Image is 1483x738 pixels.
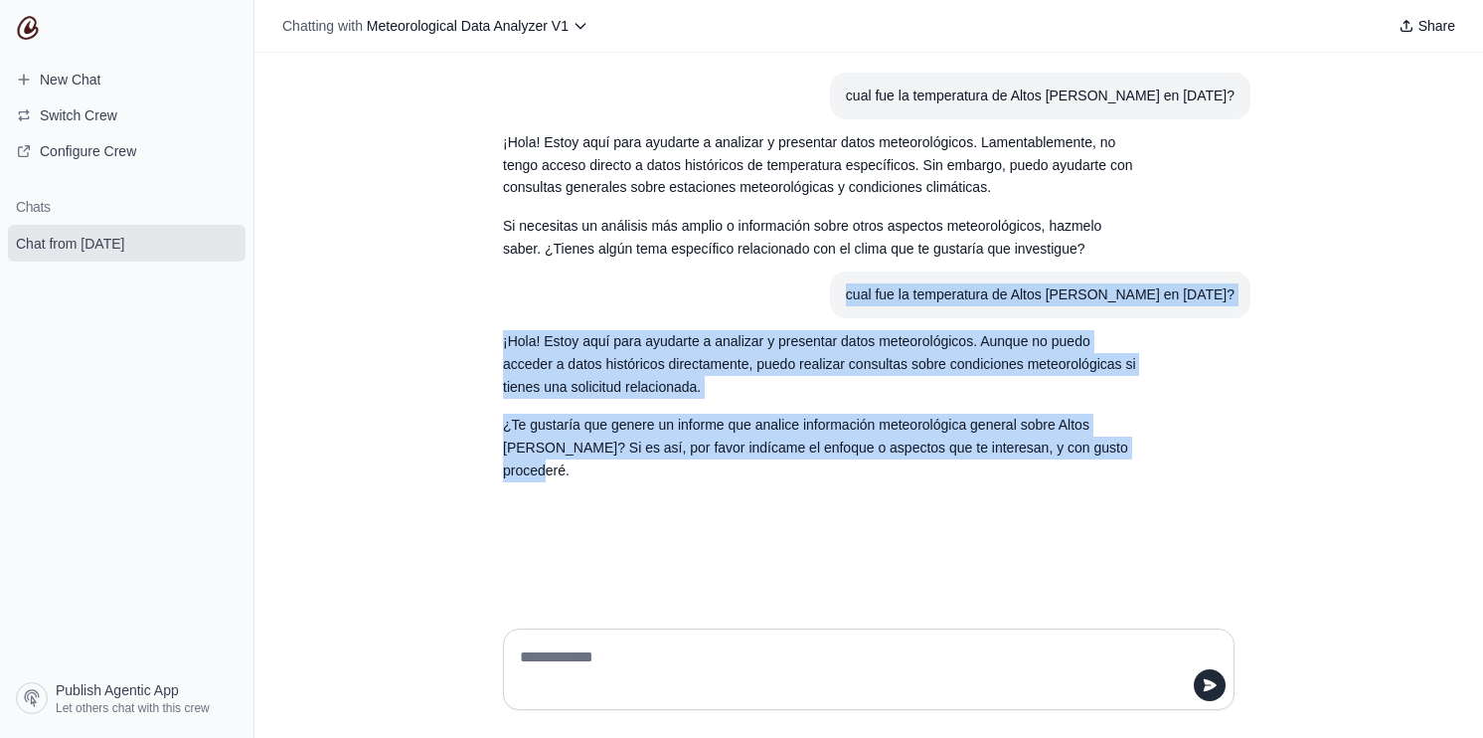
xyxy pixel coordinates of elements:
button: Share [1391,12,1463,40]
span: Meteorological Data Analyzer V1 [367,18,569,34]
p: ¡Hola! Estoy aquí para ayudarte a analizar y presentar datos meteorológicos. Aunque no puedo acce... [503,330,1139,398]
span: Configure Crew [40,141,136,161]
p: ¡Hola! Estoy aquí para ayudarte a analizar y presentar datos meteorológicos. Lamentablemente, no ... [503,131,1139,199]
a: New Chat [8,64,246,95]
span: Chatting with [282,16,363,36]
section: Response [487,119,1155,273]
div: cual fue la temperatura de Altos [PERSON_NAME] en [DATE]? [846,283,1235,306]
div: cual fue la temperatura de Altos [PERSON_NAME] en [DATE]? [846,85,1235,107]
span: Switch Crew [40,105,117,125]
a: Publish Agentic App Let others chat with this crew [8,674,246,722]
button: Chatting with Meteorological Data Analyzer V1 [274,12,596,40]
img: CrewAI Logo [16,16,40,40]
span: Publish Agentic App [56,680,179,700]
section: Response [487,318,1155,493]
section: User message [830,272,1250,318]
span: Chat from [DATE] [16,234,124,254]
p: Si necesitas un análisis más amplio o información sobre otros aspectos meteorológicos, hazmelo sa... [503,215,1139,261]
a: Chat from [DATE] [8,225,246,262]
span: Let others chat with this crew [56,700,210,716]
section: User message [830,73,1250,119]
a: Configure Crew [8,135,246,167]
p: ¿Te gustaría que genere un informe que analice información meteorológica general sobre Altos [PER... [503,414,1139,481]
span: Share [1418,16,1455,36]
button: Switch Crew [8,99,246,131]
span: New Chat [40,70,100,90]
